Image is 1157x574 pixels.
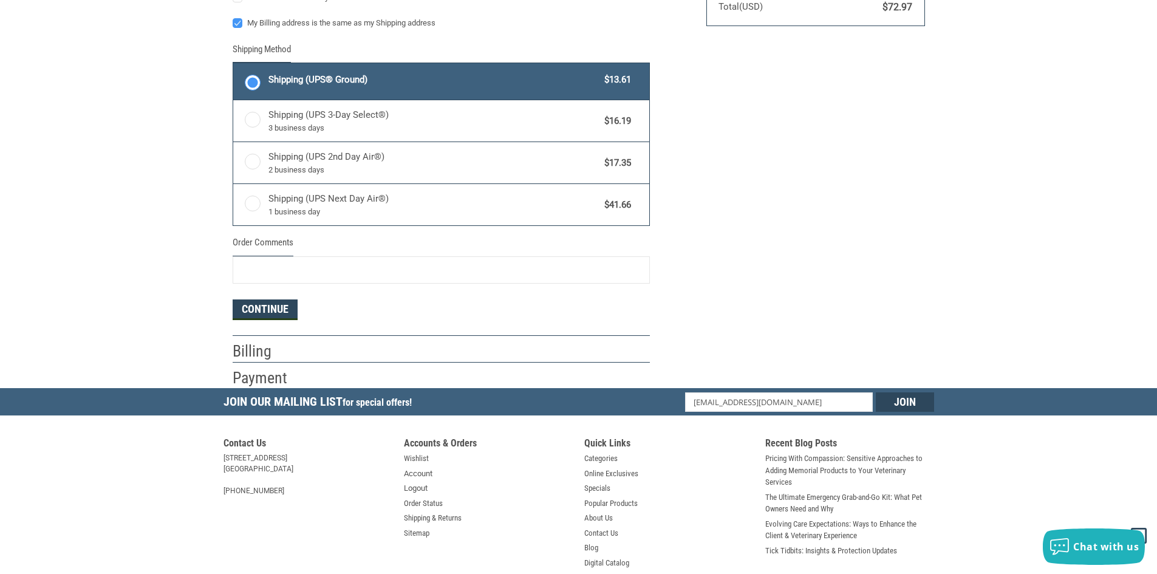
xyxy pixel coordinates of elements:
[224,453,392,496] address: [STREET_ADDRESS] [GEOGRAPHIC_DATA] [PHONE_NUMBER]
[876,392,934,412] input: Join
[584,468,638,480] a: Online Exclusives
[584,527,618,539] a: Contact Us
[599,114,632,128] span: $16.19
[1043,528,1145,565] button: Chat with us
[765,437,934,453] h5: Recent Blog Posts
[233,43,291,63] legend: Shipping Method
[584,512,613,524] a: About Us
[599,156,632,170] span: $17.35
[224,388,418,419] h5: Join Our Mailing List
[765,453,934,488] a: Pricing With Compassion: Sensitive Approaches to Adding Memorial Products to Your Veterinary Serv...
[268,150,599,176] span: Shipping (UPS 2nd Day Air®)
[404,527,429,539] a: Sitemap
[599,73,632,87] span: $13.61
[268,206,599,218] span: 1 business day
[404,437,573,453] h5: Accounts & Orders
[584,497,638,510] a: Popular Products
[404,482,428,494] a: Logout
[584,437,753,453] h5: Quick Links
[404,512,462,524] a: Shipping & Returns
[233,236,293,256] legend: Order Comments
[584,453,618,465] a: Categories
[765,545,897,557] a: Tick Tidbits: Insights & Protection Updates
[268,164,599,176] span: 2 business days
[584,557,629,569] a: Digital Catalog
[404,453,429,465] a: Wishlist
[584,542,598,554] a: Blog
[224,437,392,453] h5: Contact Us
[685,392,873,412] input: Email
[1073,540,1139,553] span: Chat with us
[233,18,650,28] label: My Billing address is the same as my Shipping address
[599,198,632,212] span: $41.66
[268,122,599,134] span: 3 business days
[404,497,443,510] a: Order Status
[233,341,304,361] h2: Billing
[233,299,298,320] button: Continue
[268,73,599,87] span: Shipping (UPS® Ground)
[233,368,304,388] h2: Payment
[343,397,412,408] span: for special offers!
[765,518,934,542] a: Evolving Care Expectations: Ways to Enhance the Client & Veterinary Experience
[882,1,912,13] span: $72.97
[268,192,599,217] span: Shipping (UPS Next Day Air®)
[718,1,763,12] span: Total (USD)
[268,108,599,134] span: Shipping (UPS 3-Day Select®)
[404,468,432,480] a: Account
[584,482,610,494] a: Specials
[765,491,934,515] a: The Ultimate Emergency Grab-and-Go Kit: What Pet Owners Need and Why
